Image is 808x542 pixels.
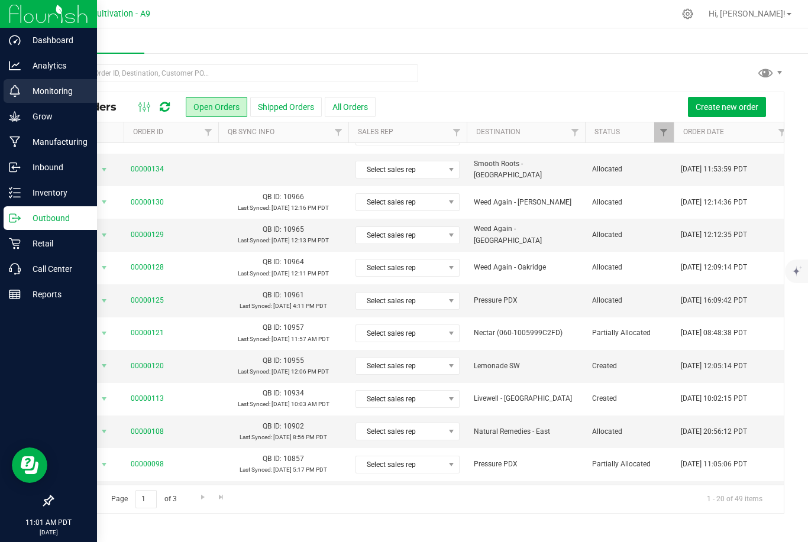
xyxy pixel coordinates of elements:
[199,122,218,142] a: Filter
[688,97,766,117] button: Create new order
[52,64,418,82] input: Search Order ID, Destination, Customer PO...
[283,422,304,430] span: 10902
[356,194,444,210] span: Select sales rep
[681,295,747,306] span: [DATE] 16:09:42 PDT
[592,327,667,339] span: Partially Allocated
[565,122,585,142] a: Filter
[263,193,282,201] span: QB ID:
[238,205,270,211] span: Last Synced:
[21,186,92,200] p: Inventory
[273,303,327,309] span: [DATE] 4:11 PM PDT
[97,227,112,244] span: select
[681,197,747,208] span: [DATE] 12:14:36 PDT
[97,293,112,309] span: select
[356,227,444,244] span: Select sales rep
[238,270,270,277] span: Last Synced:
[9,34,21,46] inline-svg: Dashboard
[263,422,282,430] span: QB ID:
[594,128,620,136] a: Status
[273,466,327,473] span: [DATE] 5:17 PM PDT
[240,466,272,473] span: Last Synced:
[272,401,329,407] span: [DATE] 10:03 AM PDT
[681,262,747,273] span: [DATE] 12:09:14 PDT
[21,160,92,174] p: Inbound
[272,237,329,244] span: [DATE] 12:13 PM PDT
[240,303,272,309] span: Last Synced:
[97,358,112,374] span: select
[474,327,578,339] span: Nectar (060-1005999C2FD)
[213,490,230,506] a: Go to the last page
[592,361,667,372] span: Created
[21,287,92,301] p: Reports
[21,84,92,98] p: Monitoring
[97,391,112,407] span: select
[21,59,92,73] p: Analytics
[773,122,792,142] a: Filter
[681,164,747,175] span: [DATE] 11:53:59 PDT
[92,9,150,19] span: Cultivation - A9
[592,262,667,273] span: Allocated
[131,197,164,208] a: 00000130
[356,325,444,342] span: Select sales rep
[97,456,112,473] span: select
[263,323,282,332] span: QB ID:
[681,459,747,470] span: [DATE] 11:05:06 PDT
[131,426,164,437] a: 00000108
[696,102,758,112] span: Create new order
[356,391,444,407] span: Select sales rep
[21,211,92,225] p: Outbound
[101,490,186,508] span: Page of 3
[272,336,329,342] span: [DATE] 11:57 AM PDT
[186,97,247,117] button: Open Orders
[131,361,164,372] a: 00000120
[238,237,270,244] span: Last Synced:
[681,393,747,404] span: [DATE] 10:02:15 PDT
[9,136,21,148] inline-svg: Manufacturing
[238,401,270,407] span: Last Synced:
[21,262,92,276] p: Call Center
[654,122,674,142] a: Filter
[97,325,112,342] span: select
[356,161,444,178] span: Select sales rep
[283,193,304,201] span: 10966
[325,97,376,117] button: All Orders
[97,423,112,440] span: select
[97,161,112,178] span: select
[283,455,304,463] span: 10857
[356,456,444,473] span: Select sales rep
[240,434,272,440] span: Last Synced:
[9,238,21,249] inline-svg: Retail
[131,262,164,273] a: 00000128
[9,111,21,122] inline-svg: Grow
[283,389,304,397] span: 10934
[474,158,578,181] span: Smooth Roots - [GEOGRAPHIC_DATA]
[21,109,92,124] p: Grow
[356,293,444,309] span: Select sales rep
[263,455,282,463] span: QB ID:
[681,229,747,241] span: [DATE] 12:12:35 PDT
[356,423,444,440] span: Select sales rep
[474,459,578,470] span: Pressure PDX
[21,33,92,47] p: Dashboard
[263,389,282,397] span: QB ID:
[272,270,329,277] span: [DATE] 12:11 PM PDT
[9,263,21,275] inline-svg: Call Center
[21,236,92,251] p: Retail
[474,223,578,246] span: Weed Again - [GEOGRAPHIC_DATA]
[133,128,163,136] a: Order ID
[272,368,329,375] span: [DATE] 12:06 PM PDT
[592,197,667,208] span: Allocated
[697,490,772,508] span: 1 - 20 of 49 items
[131,164,164,175] a: 00000134
[9,85,21,97] inline-svg: Monitoring
[283,258,304,266] span: 10964
[238,336,270,342] span: Last Synced:
[683,128,724,136] a: Order Date
[283,225,304,233] span: 10965
[474,197,578,208] span: Weed Again - [PERSON_NAME]
[283,323,304,332] span: 10957
[592,426,667,437] span: Allocated
[592,393,667,404] span: Created
[21,135,92,149] p: Manufacturing
[680,8,695,20] div: Manage settings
